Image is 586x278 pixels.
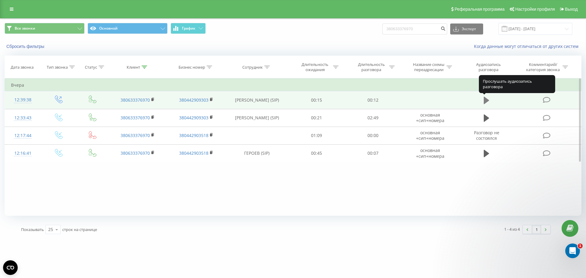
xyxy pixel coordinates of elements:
[121,115,150,121] a: 380633376970
[469,62,508,72] div: Аудиозапись разговора
[11,65,34,70] div: Дата звонка
[242,65,263,70] div: Сотрудник
[88,23,168,34] button: Основной
[401,127,460,144] td: основная +сип+номера
[299,62,331,72] div: Длительность ожидания
[179,150,208,156] a: 380442903518
[382,23,447,34] input: Поиск по номеру
[504,226,520,232] div: 1 - 4 из 4
[5,44,47,49] button: Сбросить фильтры
[474,130,499,141] span: Разговор не состоялся
[225,109,288,127] td: [PERSON_NAME] (SIP)
[179,65,205,70] div: Бизнес номер
[225,144,288,162] td: ГЕРОЕВ (SIP)
[355,62,388,72] div: Длительность разговора
[182,26,195,31] span: График
[11,112,35,124] div: 12:33:43
[401,109,460,127] td: основная +сип+номера
[345,109,401,127] td: 02:49
[11,147,35,159] div: 12:16:41
[121,97,150,103] a: 380633376970
[15,26,35,31] span: Все звонки
[345,144,401,162] td: 00:07
[532,225,541,234] a: 1
[121,132,150,138] a: 380633376970
[121,150,150,156] a: 380633376970
[288,109,345,127] td: 00:21
[525,62,561,72] div: Комментарий/категория звонка
[21,227,44,232] span: Показывать
[11,94,35,106] div: 12:39:38
[345,91,401,109] td: 00:12
[5,23,85,34] button: Все звонки
[11,130,35,142] div: 12:17:44
[47,65,68,70] div: Тип звонка
[565,244,580,258] iframe: Intercom live chat
[565,7,578,12] span: Выход
[288,144,345,162] td: 00:45
[450,23,483,34] button: Экспорт
[288,91,345,109] td: 00:15
[85,65,97,70] div: Статус
[412,62,445,72] div: Название схемы переадресации
[515,7,555,12] span: Настройки профиля
[179,97,208,103] a: 380442909303
[225,91,288,109] td: [PERSON_NAME] (SIP)
[474,43,581,49] a: Когда данные могут отличаться от других систем
[479,75,555,93] div: Прослушать аудиозапись разговора
[578,244,583,248] span: 1
[127,65,140,70] div: Клиент
[179,132,208,138] a: 380442903518
[5,79,581,91] td: Вчера
[179,115,208,121] a: 380442909303
[48,226,53,233] div: 25
[62,227,97,232] span: строк на странице
[3,260,18,275] button: Open CMP widget
[171,23,206,34] button: График
[401,144,460,162] td: основная +сип+номера
[288,127,345,144] td: 01:09
[454,7,505,12] span: Реферальная программа
[345,127,401,144] td: 00:00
